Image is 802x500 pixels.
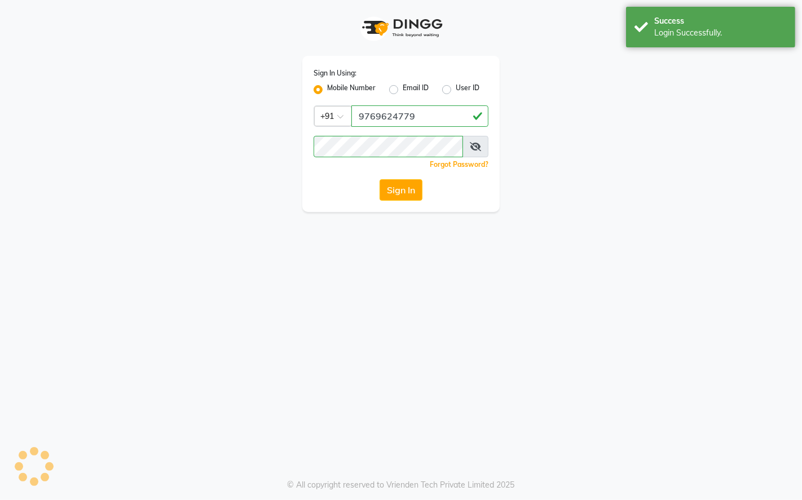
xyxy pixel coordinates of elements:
[403,83,429,96] label: Email ID
[327,83,376,96] label: Mobile Number
[430,160,488,169] a: Forgot Password?
[380,179,422,201] button: Sign In
[351,105,488,127] input: Username
[456,83,479,96] label: User ID
[314,68,356,78] label: Sign In Using:
[654,15,787,27] div: Success
[654,27,787,39] div: Login Successfully.
[356,11,446,45] img: logo1.svg
[314,136,463,157] input: Username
